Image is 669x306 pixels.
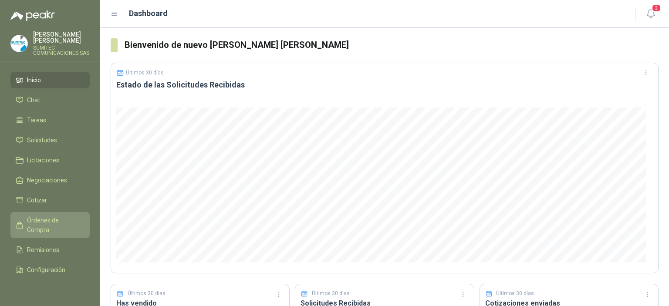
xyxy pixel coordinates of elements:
a: Solicitudes [10,132,90,148]
span: Chat [27,95,40,105]
a: Licitaciones [10,152,90,168]
span: Inicio [27,75,41,85]
a: Manuales y ayuda [10,282,90,298]
span: Solicitudes [27,135,57,145]
a: Inicio [10,72,90,88]
a: Tareas [10,112,90,128]
p: Últimos 30 días [312,289,350,298]
span: Licitaciones [27,155,59,165]
a: Remisiones [10,242,90,258]
p: Últimos 30 días [128,289,166,298]
span: 2 [652,4,661,12]
h3: Bienvenido de nuevo [PERSON_NAME] [PERSON_NAME] [125,38,659,52]
span: Tareas [27,115,46,125]
p: SUMITEC COMUNICACIONES SAS [33,45,90,56]
span: Cotizar [27,195,47,205]
p: Últimos 30 días [126,70,164,76]
span: Órdenes de Compra [27,215,81,235]
button: 2 [643,6,659,22]
span: Negociaciones [27,175,67,185]
h1: Dashboard [129,7,168,20]
a: Negociaciones [10,172,90,188]
img: Company Logo [11,35,27,52]
a: Cotizar [10,192,90,208]
p: [PERSON_NAME] [PERSON_NAME] [33,31,90,44]
img: Logo peakr [10,10,55,21]
a: Órdenes de Compra [10,212,90,238]
p: Últimos 30 días [496,289,534,298]
span: Configuración [27,265,65,275]
a: Configuración [10,262,90,278]
a: Chat [10,92,90,108]
span: Remisiones [27,245,59,255]
h3: Estado de las Solicitudes Recibidas [116,80,653,90]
